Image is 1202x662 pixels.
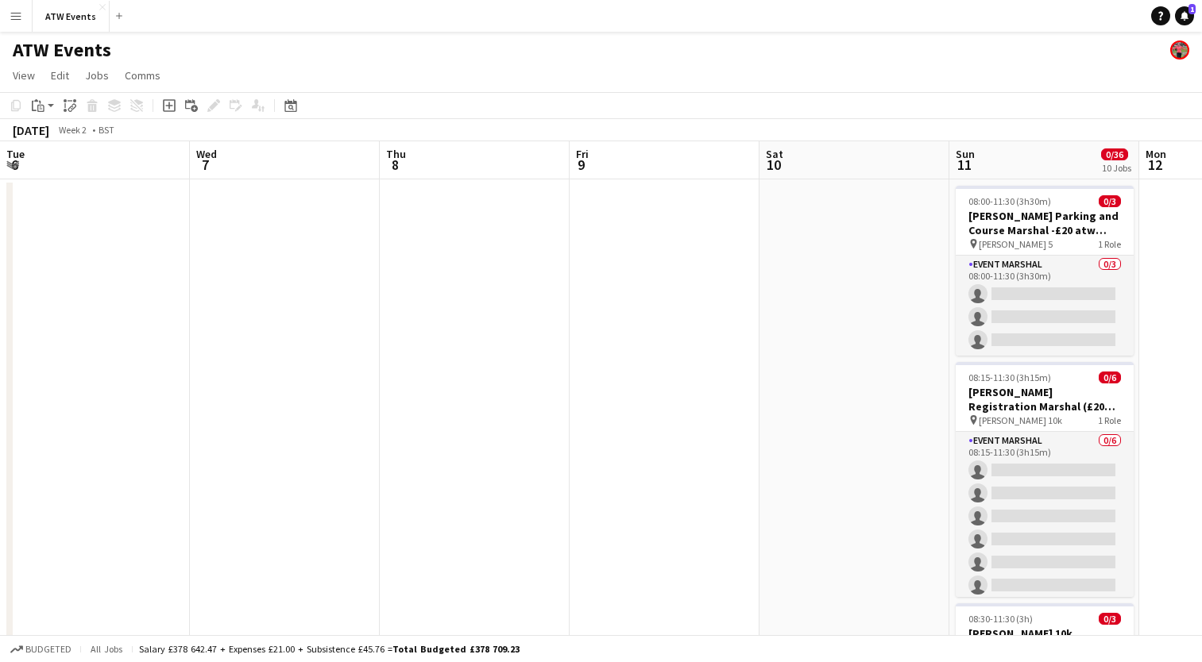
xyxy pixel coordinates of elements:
app-job-card: 08:00-11:30 (3h30m)0/3[PERSON_NAME] Parking and Course Marshal -£20 atw credit per hour [PERSON_N... [956,186,1134,356]
a: Jobs [79,65,115,86]
span: All jobs [87,643,126,655]
span: 1 [1188,4,1196,14]
span: Budgeted [25,644,72,655]
span: 12 [1143,156,1166,174]
h3: [PERSON_NAME] Parking and Course Marshal -£20 atw credit per hour [956,209,1134,237]
span: 6 [4,156,25,174]
span: 11 [953,156,975,174]
span: [PERSON_NAME] 5 [979,238,1053,250]
span: Wed [196,147,217,161]
span: Fri [576,147,589,161]
div: [DATE] [13,122,49,138]
h1: ATW Events [13,38,111,62]
span: 08:15-11:30 (3h15m) [968,371,1051,383]
app-card-role: Event Marshal0/608:15-11:30 (3h15m) [956,432,1134,601]
div: Salary £378 642.47 + Expenses £21.00 + Subsistence £45.76 = [139,643,520,655]
span: Thu [386,147,406,161]
span: Edit [51,68,69,83]
span: 1 Role [1098,414,1121,426]
app-card-role: Event Marshal0/308:00-11:30 (3h30m) [956,256,1134,356]
span: 08:30-11:30 (3h) [968,613,1033,625]
span: Sun [956,147,975,161]
span: 0/36 [1101,148,1128,160]
span: View [13,68,35,83]
span: 0/3 [1099,195,1121,207]
span: Mon [1146,147,1166,161]
span: [PERSON_NAME] 10k [979,414,1062,426]
span: Total Budgeted £378 709.23 [392,643,520,655]
span: 08:00-11:30 (3h30m) [968,195,1051,207]
a: 1 [1175,6,1194,25]
span: 1 Role [1098,238,1121,250]
span: Jobs [85,68,109,83]
span: Tue [6,147,25,161]
a: Comms [118,65,167,86]
app-user-avatar: ATW Racemakers [1170,40,1189,60]
button: ATW Events [33,1,110,32]
app-job-card: 08:15-11:30 (3h15m)0/6[PERSON_NAME] Registration Marshal (£20 ATW Credit per hour) [PERSON_NAME] ... [956,362,1134,597]
span: Week 2 [52,124,92,136]
span: 8 [384,156,406,174]
a: Edit [44,65,75,86]
h3: [PERSON_NAME] 10k Baggage Marshal (£20 ATW Credit per hour) [956,626,1134,655]
h3: [PERSON_NAME] Registration Marshal (£20 ATW Credit per hour) [956,385,1134,414]
div: BST [99,124,114,136]
span: 0/3 [1099,613,1121,625]
span: 0/6 [1099,371,1121,383]
span: Sat [766,147,783,161]
button: Budgeted [8,641,74,658]
span: 10 [763,156,783,174]
span: 7 [194,156,217,174]
div: 10 Jobs [1102,162,1131,174]
a: View [6,65,41,86]
span: Comms [125,68,160,83]
span: 9 [574,156,589,174]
